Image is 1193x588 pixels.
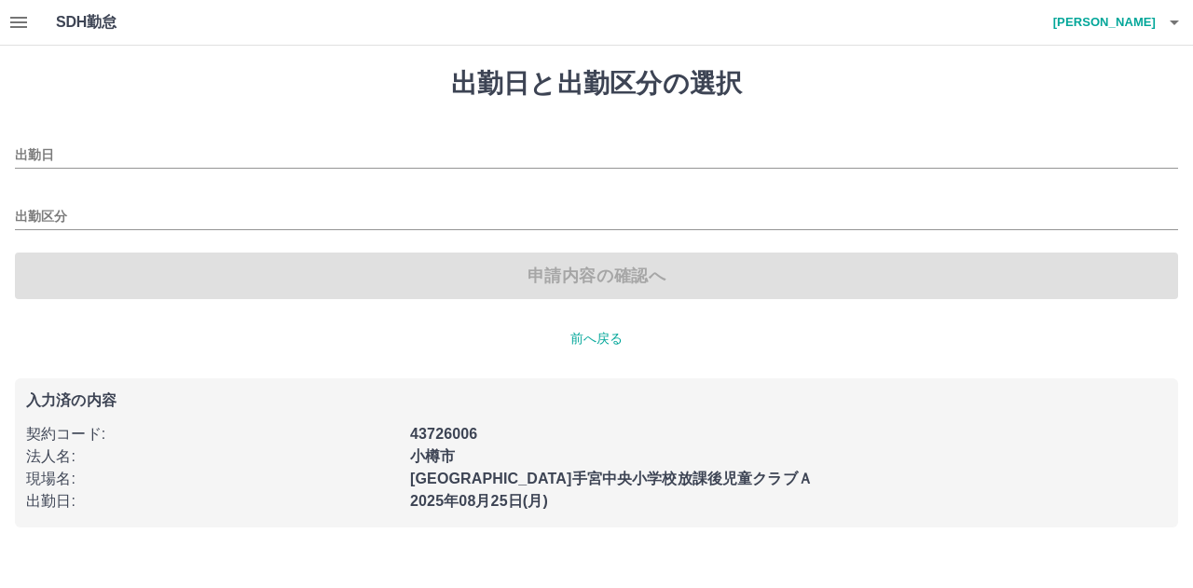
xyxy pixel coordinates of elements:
[410,493,548,509] b: 2025年08月25日(月)
[410,426,477,442] b: 43726006
[26,468,399,490] p: 現場名 :
[15,68,1178,100] h1: 出勤日と出勤区分の選択
[26,393,1167,408] p: 入力済の内容
[15,329,1178,349] p: 前へ戻る
[26,423,399,445] p: 契約コード :
[410,448,455,464] b: 小樽市
[26,445,399,468] p: 法人名 :
[26,490,399,513] p: 出勤日 :
[410,471,813,486] b: [GEOGRAPHIC_DATA]手宮中央小学校放課後児童クラブＡ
